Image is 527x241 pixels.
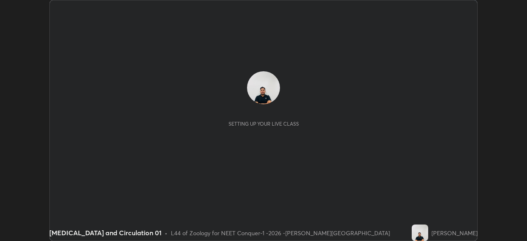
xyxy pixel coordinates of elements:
[412,225,428,241] img: bc45ff1babc54a88b3b2e133d9890c25.jpg
[247,71,280,104] img: bc45ff1babc54a88b3b2e133d9890c25.jpg
[49,228,161,238] div: [MEDICAL_DATA] and Circulation 01
[431,229,478,237] div: [PERSON_NAME]
[171,229,390,237] div: L44 of Zoology for NEET Conquer-1 -2026 -[PERSON_NAME][GEOGRAPHIC_DATA]
[229,121,299,127] div: Setting up your live class
[165,229,168,237] div: •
